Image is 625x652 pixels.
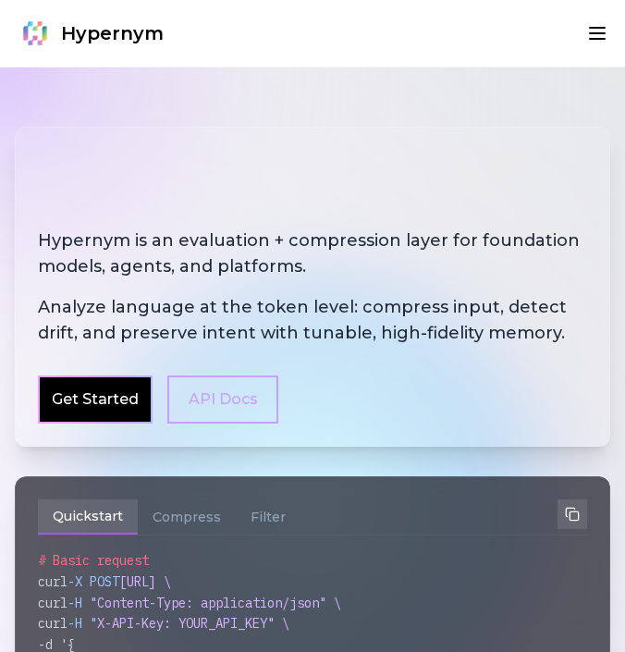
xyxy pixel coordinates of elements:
span: Analyze language at the token level: compress input, detect drift, and preserve intent with tunab... [38,294,587,346]
button: Quickstart [38,499,138,535]
h2: Hypernym is an evaluation + compression layer for foundation models, agents, and platforms. [38,228,587,346]
span: [URL] \ [119,573,171,590]
a: Hypernym [17,15,164,52]
button: Compress [138,499,236,535]
span: Hypernym [61,20,164,46]
span: -H " [67,595,97,611]
span: curl [38,573,67,590]
a: Get Started [52,388,139,411]
span: X-API-Key: YOUR_API_KEY" \ [97,615,289,632]
img: Hypernym Logo [17,15,54,52]
button: Copy to clipboard [558,499,587,529]
a: API Docs [167,375,278,424]
span: curl [38,595,67,611]
span: # Basic request [38,552,149,569]
span: curl [38,615,67,632]
button: Filter [236,499,300,535]
span: -H " [67,615,97,632]
span: -X POST [67,573,119,590]
span: Content-Type: application/json" \ [97,595,341,611]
